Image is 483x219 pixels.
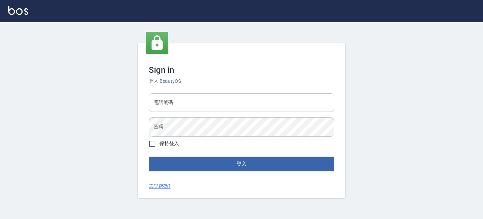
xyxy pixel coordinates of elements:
[8,6,28,15] img: Logo
[160,140,179,147] span: 保持登入
[149,78,334,85] h6: 登入 BeautyOS
[149,65,334,75] h3: Sign in
[149,183,171,190] a: 忘記密碼?
[149,157,334,171] button: 登入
